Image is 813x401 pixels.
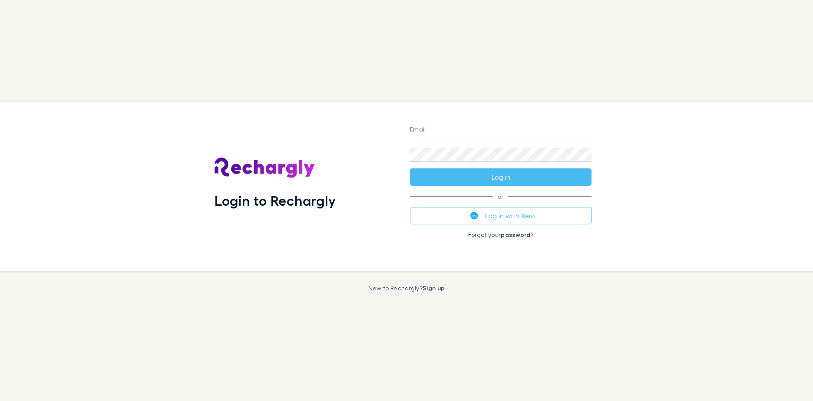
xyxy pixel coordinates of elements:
button: Log in with Xero [410,207,592,224]
span: or [410,196,592,197]
button: Log in [410,168,592,186]
a: password [501,231,530,238]
a: Sign up [423,284,445,292]
h1: Login to Rechargly [215,192,336,209]
img: Rechargly's Logo [215,158,315,178]
p: New to Rechargly? [368,285,445,292]
p: Forgot your ? [410,231,592,238]
img: Xero's logo [470,212,478,220]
